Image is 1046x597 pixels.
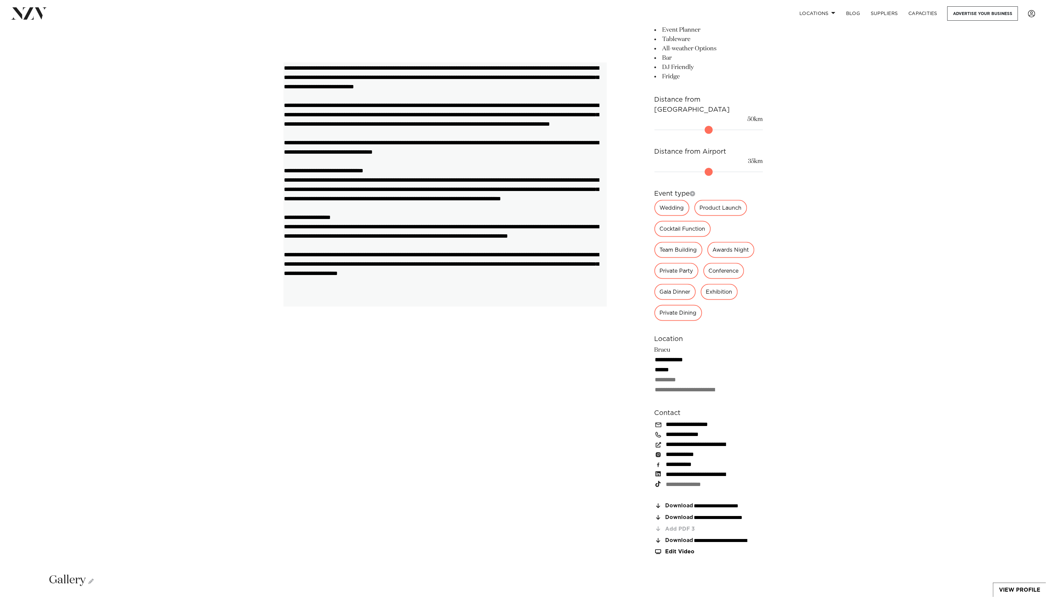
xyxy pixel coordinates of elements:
div: Private Dining [654,305,702,321]
li: Bar [654,53,763,63]
a: SUPPLIERS [865,6,903,21]
li: DJ Friendly [654,63,763,72]
li: All-weather Options [654,44,763,53]
div: Product Launch [694,200,747,216]
a: Edit Video [654,549,763,555]
div: Private Party [654,263,698,279]
div: Awards Night [707,242,754,258]
a: View Profile [993,583,1046,597]
div: Exhibition [701,284,738,300]
img: nzv-logo.png [11,7,47,19]
span: Download [665,515,693,521]
h6: Event type [654,189,763,199]
div: Conference [703,263,744,279]
li: Event Planner [654,25,763,35]
h6: Contact [654,408,763,418]
h6: Distance from Airport [654,147,763,157]
div: Team Building [654,242,702,258]
a: Capacities [903,6,943,21]
span: Download [665,503,693,509]
li: Fridge [654,72,763,81]
div: Gala Dinner [654,284,696,300]
div: Wedding [654,200,689,216]
h2: Gallery [49,573,94,588]
h6: Location [654,334,763,344]
a: Add PDF 3 [654,526,763,532]
a: Locations [794,6,841,21]
a: BLOG [841,6,865,21]
li: Tableware [654,35,763,44]
div: Add PDF 3 [665,527,763,532]
output: 50km [748,115,763,124]
span: Download [665,538,693,544]
a: Advertise your business [947,6,1018,21]
div: Bracu [654,346,763,395]
div: Cocktail Function [654,221,711,237]
output: 35km [748,157,763,166]
h6: Distance from [GEOGRAPHIC_DATA] [654,95,763,115]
